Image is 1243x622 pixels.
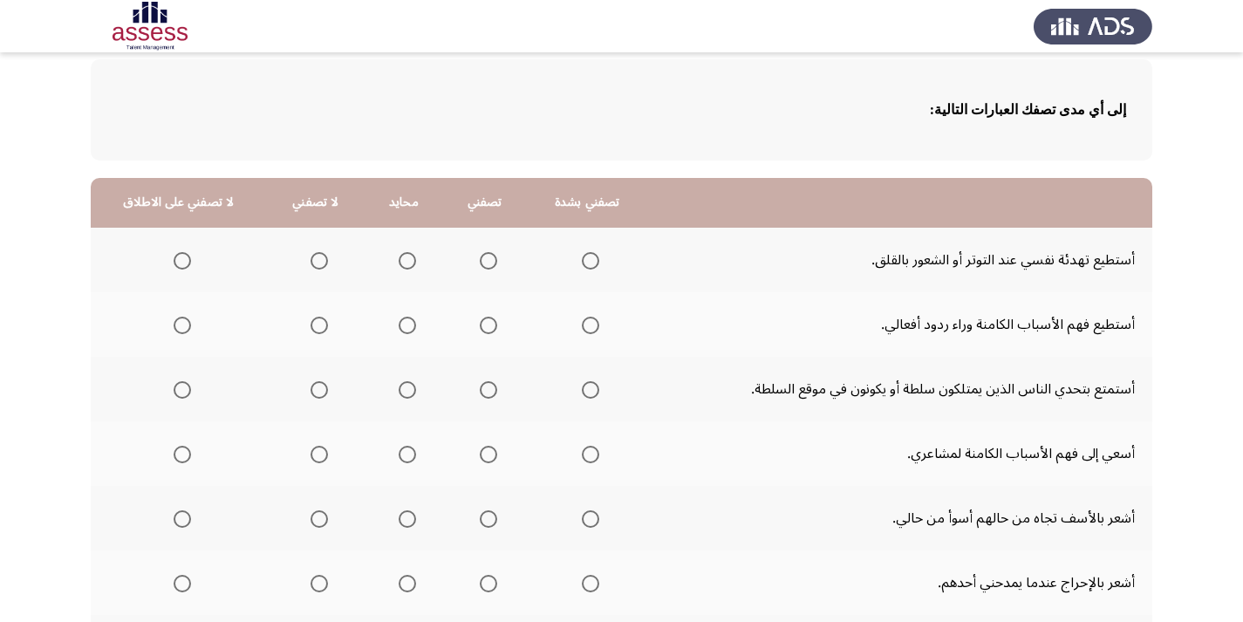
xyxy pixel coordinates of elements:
[365,178,442,228] th: محايد
[392,310,416,339] mat-radio-group: Select an option
[167,503,191,533] mat-radio-group: Select an option
[167,568,191,598] mat-radio-group: Select an option
[473,503,497,533] mat-radio-group: Select an option
[267,178,365,228] th: لا تصفني
[392,503,416,533] mat-radio-group: Select an option
[167,439,191,468] mat-radio-group: Select an option
[473,310,497,339] mat-radio-group: Select an option
[392,439,416,468] mat-radio-group: Select an option
[392,374,416,404] mat-radio-group: Select an option
[647,486,1152,550] td: أشعر بالأسف تجاه من حالهم أسوأ من حالي.
[575,503,599,533] mat-radio-group: Select an option
[575,310,599,339] mat-radio-group: Select an option
[167,310,191,339] mat-radio-group: Select an option
[575,439,599,468] mat-radio-group: Select an option
[392,245,416,275] mat-radio-group: Select an option
[575,245,599,275] mat-radio-group: Select an option
[91,2,209,51] img: Assessment logo of Emotional Intelligence Assessment - THL
[304,568,328,598] mat-radio-group: Select an option
[930,102,1126,117] b: إلى أي مدى تصفك العبارات التالية:
[304,374,328,404] mat-radio-group: Select an option
[647,421,1152,486] td: أسعي إلى فهم الأسباب الكامنة لمشاعري.
[167,245,191,275] mat-radio-group: Select an option
[647,357,1152,421] td: أستمتع بتحدي الناس الذين يمتلكون سلطة أو يكونون في موقع السلطة.
[473,245,497,275] mat-radio-group: Select an option
[647,550,1152,615] td: أشعر بالإحراج عندما يمدحني أحدهم.
[473,568,497,598] mat-radio-group: Select an option
[647,228,1152,292] td: أستطيع تهدئة نفسي عند التوتر أو الشعور بالقلق.
[304,245,328,275] mat-radio-group: Select an option
[473,439,497,468] mat-radio-group: Select an option
[392,568,416,598] mat-radio-group: Select an option
[1034,2,1152,51] img: Assess Talent Management logo
[575,374,599,404] mat-radio-group: Select an option
[304,310,328,339] mat-radio-group: Select an option
[304,439,328,468] mat-radio-group: Select an option
[575,568,599,598] mat-radio-group: Select an option
[304,503,328,533] mat-radio-group: Select an option
[442,178,526,228] th: تصفني
[527,178,648,228] th: تصفني بشدة
[91,178,267,228] th: لا تصفني على الاطلاق
[473,374,497,404] mat-radio-group: Select an option
[647,292,1152,357] td: أستطيع فهم الأسباب الكامنة وراء ردود أفعالي.
[167,374,191,404] mat-radio-group: Select an option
